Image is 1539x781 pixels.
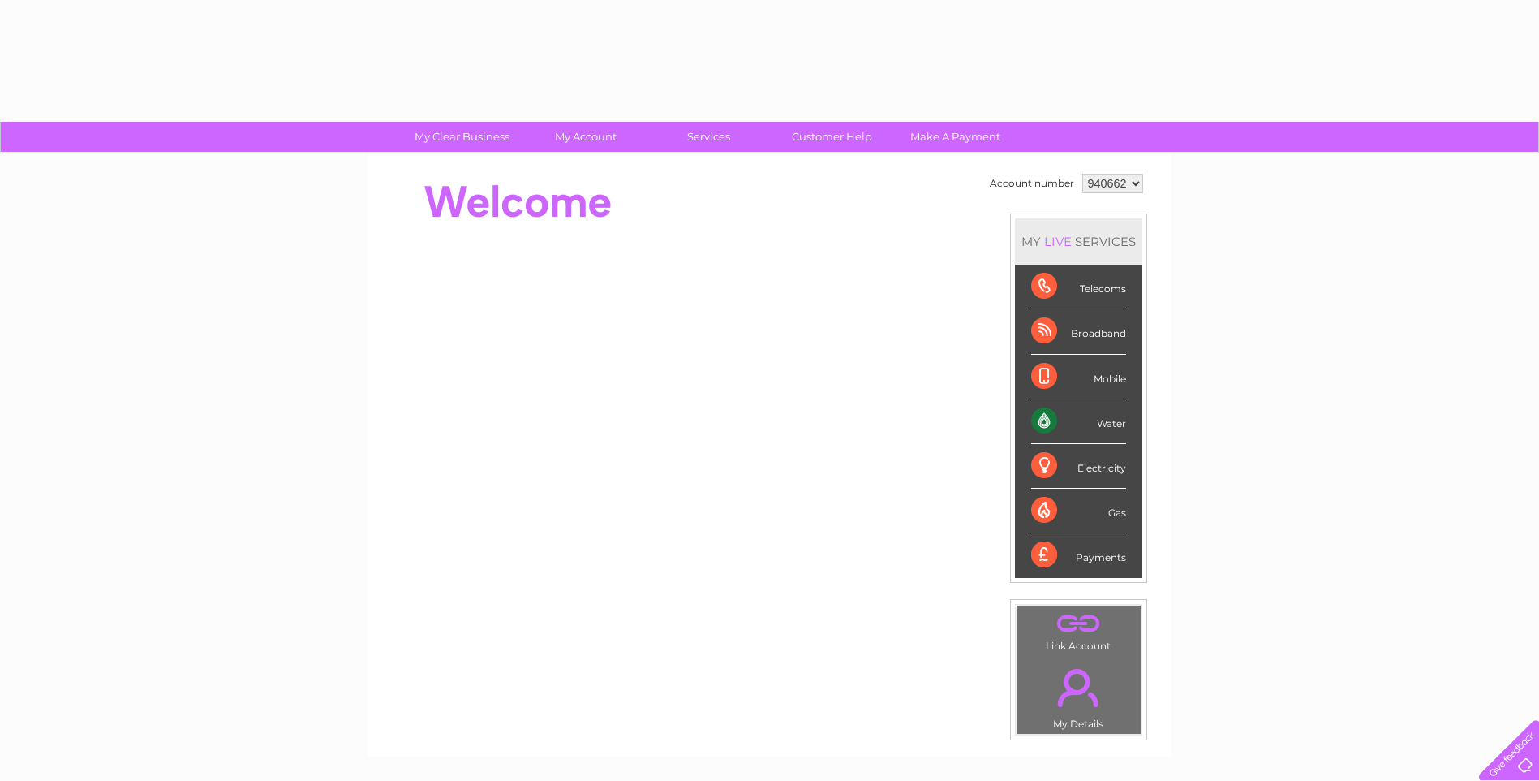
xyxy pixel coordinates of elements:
a: . [1021,659,1137,716]
td: My Details [1016,655,1141,735]
div: Payments [1031,533,1126,577]
a: My Account [518,122,652,152]
td: Account number [986,170,1078,197]
td: Link Account [1016,605,1141,656]
a: Services [642,122,776,152]
div: Electricity [1031,444,1126,489]
a: My Clear Business [395,122,529,152]
a: . [1021,610,1137,638]
div: MY SERVICES [1015,218,1142,265]
div: LIVE [1041,234,1075,249]
div: Mobile [1031,355,1126,399]
a: Make A Payment [888,122,1022,152]
div: Water [1031,399,1126,444]
div: Telecoms [1031,265,1126,309]
a: Customer Help [765,122,899,152]
div: Gas [1031,489,1126,533]
div: Broadband [1031,309,1126,354]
